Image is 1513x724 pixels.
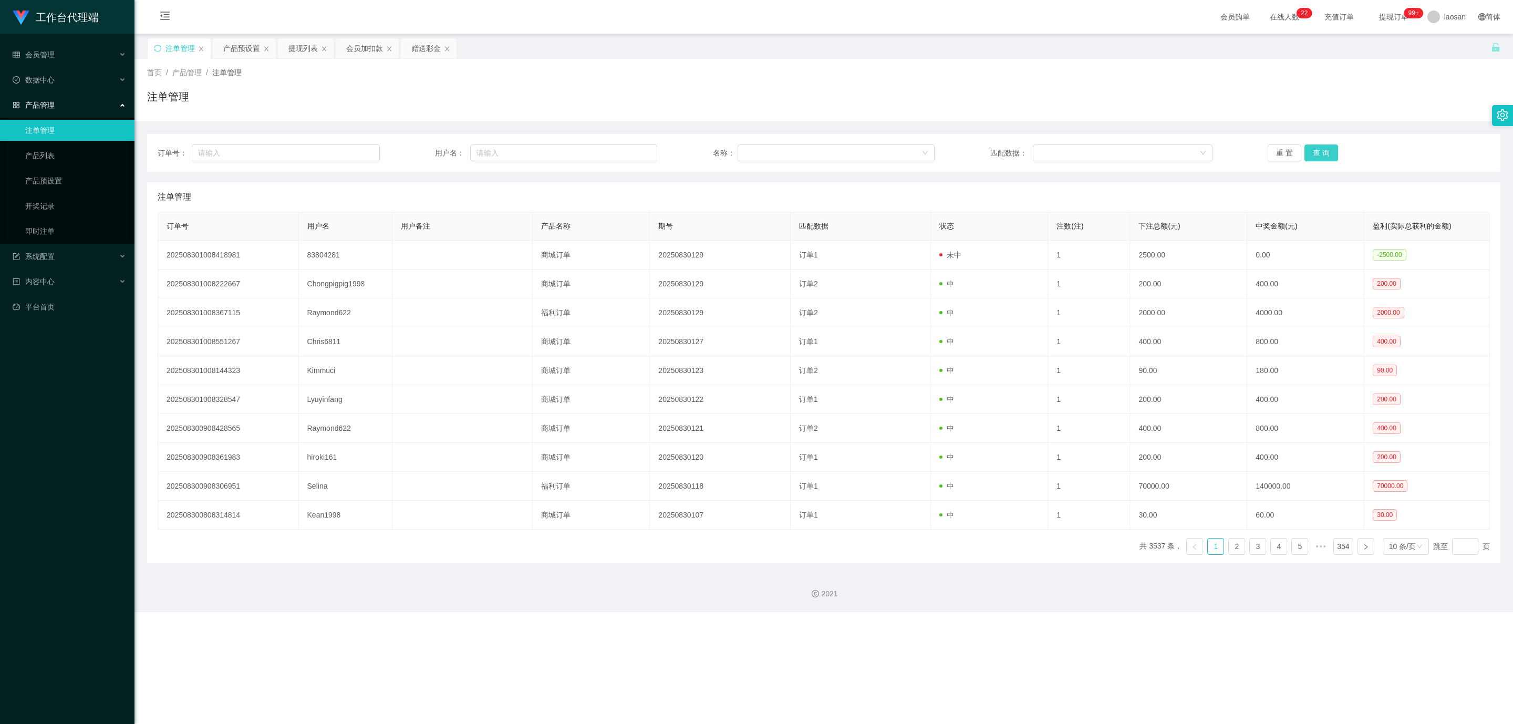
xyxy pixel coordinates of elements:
[13,11,29,25] img: logo.9652507e.png
[650,298,791,327] td: 20250830129
[13,13,99,21] a: 工作台代理端
[158,443,299,472] td: 202508300908361983
[13,278,20,285] i: 图标: profile
[1268,144,1301,161] button: 重 置
[1373,307,1404,318] span: 2000.00
[1130,472,1247,501] td: 70000.00
[1433,538,1490,555] div: 跳至 页
[346,38,383,58] div: 会员加扣款
[212,68,242,77] span: 注单管理
[1048,385,1130,414] td: 1
[307,222,329,230] span: 用户名
[650,241,791,270] td: 20250830129
[650,443,791,472] td: 20250830120
[1373,422,1401,434] span: 400.00
[299,270,392,298] td: Chongpigpig1998
[533,501,650,530] td: 商城订单
[25,195,126,216] a: 开奖记录
[533,385,650,414] td: 商城订单
[1048,270,1130,298] td: 1
[1048,501,1130,530] td: 1
[1363,544,1369,550] i: 图标: right
[13,277,55,286] span: 内容中心
[1304,144,1338,161] button: 查 询
[1247,414,1364,443] td: 800.00
[158,327,299,356] td: 202508301008551267
[1200,150,1206,157] i: 图标: down
[799,453,818,461] span: 订单1
[939,366,954,375] span: 中
[650,270,791,298] td: 20250830129
[1312,538,1329,555] li: 向后 5 页
[799,482,818,490] span: 订单1
[1048,241,1130,270] td: 1
[401,222,430,230] span: 用户备注
[435,148,470,159] span: 用户名：
[1186,538,1203,555] li: 上一页
[1297,8,1312,18] sup: 22
[1478,13,1486,20] i: 图标: global
[1301,8,1304,18] p: 2
[1130,443,1247,472] td: 200.00
[36,1,99,34] h1: 工作台代理端
[13,296,126,317] a: 图标: dashboard平台首页
[799,308,818,317] span: 订单2
[658,222,673,230] span: 期号
[13,253,20,260] i: 图标: form
[1247,241,1364,270] td: 0.00
[1373,451,1401,463] span: 200.00
[143,588,1505,599] div: 2021
[198,46,204,52] i: 图标: close
[299,385,392,414] td: Lyuyinfang
[533,241,650,270] td: 商城订单
[166,68,168,77] span: /
[1130,327,1247,356] td: 400.00
[650,472,791,501] td: 20250830118
[533,472,650,501] td: 福利订单
[939,511,954,519] span: 中
[1130,270,1247,298] td: 200.00
[1304,8,1308,18] p: 2
[444,46,450,52] i: 图标: close
[411,38,441,58] div: 赠送彩金
[1256,222,1297,230] span: 中奖金额(元)
[1250,539,1266,554] a: 3
[299,414,392,443] td: Raymond622
[1139,538,1182,555] li: 共 3537 条，
[650,356,791,385] td: 20250830123
[158,472,299,501] td: 202508300908306951
[650,385,791,414] td: 20250830122
[1247,385,1364,414] td: 400.00
[713,148,738,159] span: 名称：
[263,46,270,52] i: 图标: close
[1130,501,1247,530] td: 30.00
[1056,222,1083,230] span: 注数(注)
[1247,443,1364,472] td: 400.00
[533,327,650,356] td: 商城订单
[299,443,392,472] td: hiroki161
[25,145,126,166] a: 产品列表
[533,298,650,327] td: 福利订单
[158,191,191,203] span: 注单管理
[1247,327,1364,356] td: 800.00
[1208,539,1224,554] a: 1
[1312,538,1329,555] span: •••
[158,148,192,159] span: 订单号：
[13,76,55,84] span: 数据中心
[1048,356,1130,385] td: 1
[147,89,189,105] h1: 注单管理
[1373,480,1407,492] span: 70000.00
[799,251,818,259] span: 订单1
[25,221,126,242] a: 即时注单
[386,46,392,52] i: 图标: close
[922,150,928,157] i: 图标: down
[223,38,260,58] div: 产品预设置
[13,50,55,59] span: 会员管理
[939,280,954,288] span: 中
[1247,298,1364,327] td: 4000.00
[533,414,650,443] td: 商城订单
[158,241,299,270] td: 202508301008418981
[533,443,650,472] td: 商城订单
[1319,13,1359,20] span: 充值订单
[1292,539,1308,554] a: 5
